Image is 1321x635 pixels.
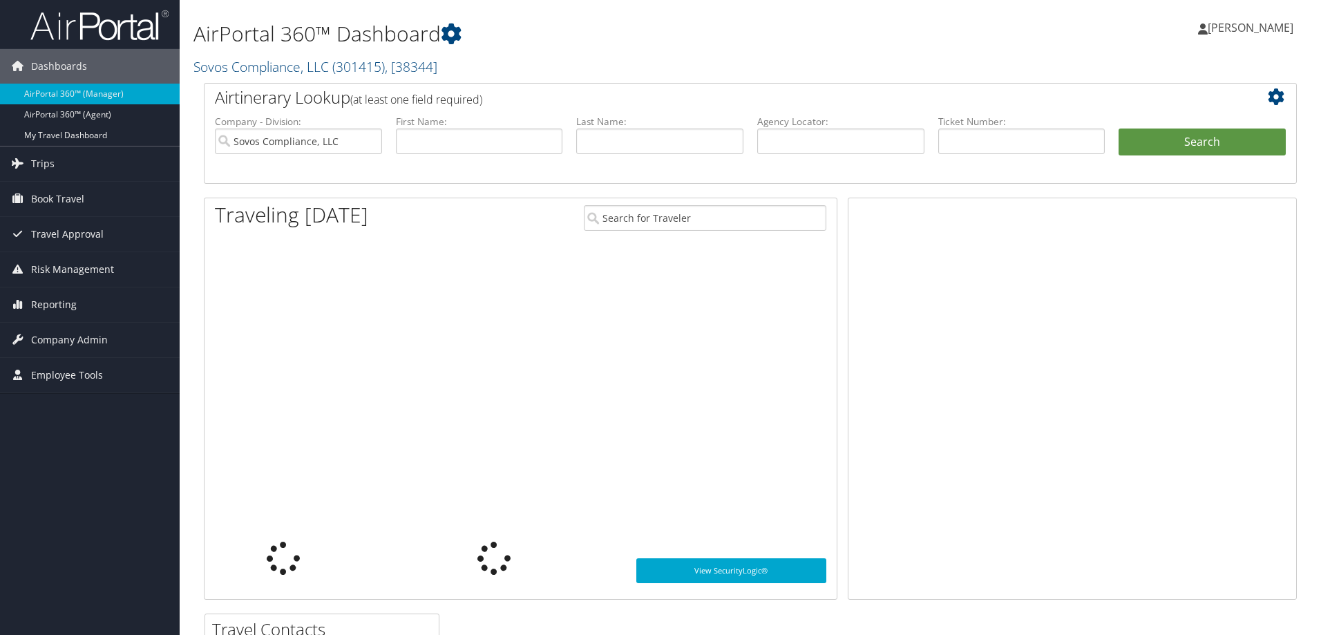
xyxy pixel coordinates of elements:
[215,86,1195,109] h2: Airtinerary Lookup
[31,182,84,216] span: Book Travel
[1198,7,1307,48] a: [PERSON_NAME]
[1119,129,1286,156] button: Search
[31,323,108,357] span: Company Admin
[636,558,826,583] a: View SecurityLogic®
[31,146,55,181] span: Trips
[31,287,77,322] span: Reporting
[215,115,382,129] label: Company - Division:
[193,19,936,48] h1: AirPortal 360™ Dashboard
[31,217,104,252] span: Travel Approval
[350,92,482,107] span: (at least one field required)
[385,57,437,76] span: , [ 38344 ]
[193,57,437,76] a: Sovos Compliance, LLC
[584,205,826,231] input: Search for Traveler
[757,115,924,129] label: Agency Locator:
[30,9,169,41] img: airportal-logo.png
[1208,20,1293,35] span: [PERSON_NAME]
[31,49,87,84] span: Dashboards
[31,358,103,392] span: Employee Tools
[215,200,368,229] h1: Traveling [DATE]
[396,115,563,129] label: First Name:
[31,252,114,287] span: Risk Management
[938,115,1105,129] label: Ticket Number:
[332,57,385,76] span: ( 301415 )
[576,115,743,129] label: Last Name:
